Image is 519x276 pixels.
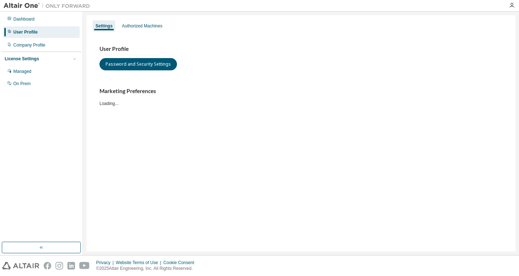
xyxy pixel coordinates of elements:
[99,58,177,70] button: Password and Security Settings
[99,45,502,53] h3: User Profile
[44,262,51,270] img: facebook.svg
[116,260,163,266] div: Website Terms of Use
[99,88,502,95] h3: Marketing Preferences
[163,260,198,266] div: Cookie Consent
[13,42,45,48] div: Company Profile
[56,262,63,270] img: instagram.svg
[13,69,31,74] div: Managed
[4,2,94,9] img: Altair One
[5,56,39,62] div: License Settings
[96,266,199,272] p: © 2025 Altair Engineering, Inc. All Rights Reserved.
[79,262,90,270] img: youtube.svg
[67,262,75,270] img: linkedin.svg
[2,262,39,270] img: altair_logo.svg
[13,29,37,35] div: User Profile
[96,260,116,266] div: Privacy
[122,23,162,29] div: Authorized Machines
[99,88,502,106] div: Loading...
[96,23,112,29] div: Settings
[13,16,35,22] div: Dashboard
[13,81,31,87] div: On Prem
